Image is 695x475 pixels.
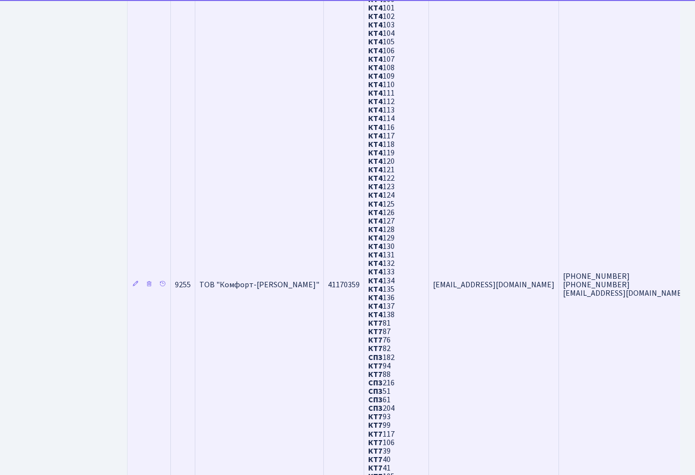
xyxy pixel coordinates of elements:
b: КТ4 [368,216,383,227]
b: КТ4 [368,122,383,133]
b: КТ4 [368,199,383,210]
b: КТ4 [368,249,383,260]
b: КТ7 [368,369,383,380]
b: КТ4 [368,96,383,107]
b: СП3 [368,386,383,397]
b: КТ7 [368,335,383,346]
span: [PHONE_NUMBER] [PHONE_NUMBER] [EMAIL_ADDRESS][DOMAIN_NAME] [563,271,685,299]
b: КТ4 [368,11,383,22]
b: КТ4 [368,301,383,312]
b: КТ4 [368,54,383,65]
b: КТ7 [368,454,383,465]
b: КТ4 [368,156,383,167]
b: КТ4 [368,114,383,124]
b: КТ4 [368,181,383,192]
b: КТ4 [368,88,383,99]
b: КТ4 [368,37,383,48]
b: КТ7 [368,318,383,329]
b: КТ7 [368,411,383,422]
b: КТ4 [368,147,383,158]
span: 9255 [175,279,191,290]
b: КТ4 [368,105,383,116]
b: КТ4 [368,173,383,184]
b: КТ4 [368,284,383,295]
b: КТ4 [368,190,383,201]
span: 41170359 [328,279,360,290]
b: КТ4 [368,309,383,320]
b: КТ7 [368,420,383,431]
b: КТ4 [368,28,383,39]
b: КТ4 [368,258,383,269]
b: КТ7 [368,344,383,355]
b: КТ4 [368,139,383,150]
b: КТ4 [368,224,383,235]
b: КТ4 [368,130,383,141]
b: КТ4 [368,19,383,30]
b: СП3 [368,403,383,414]
b: КТ4 [368,164,383,175]
b: КТ4 [368,79,383,90]
b: СП3 [368,377,383,388]
b: СП3 [368,394,383,405]
b: КТ4 [368,71,383,82]
b: КТ4 [368,2,383,13]
b: КТ7 [368,463,383,474]
b: СП3 [368,352,383,363]
span: ТОВ "Комфорт-[PERSON_NAME]" [199,279,319,290]
b: КТ4 [368,62,383,73]
b: КТ4 [368,275,383,286]
b: КТ4 [368,241,383,252]
b: КТ7 [368,437,383,448]
b: КТ4 [368,207,383,218]
b: КТ4 [368,267,383,278]
b: КТ4 [368,45,383,56]
b: КТ4 [368,292,383,303]
span: [EMAIL_ADDRESS][DOMAIN_NAME] [433,279,555,290]
b: КТ7 [368,326,383,337]
b: КТ7 [368,446,383,457]
b: КТ7 [368,429,383,440]
b: КТ7 [368,360,383,371]
b: КТ4 [368,233,383,243]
